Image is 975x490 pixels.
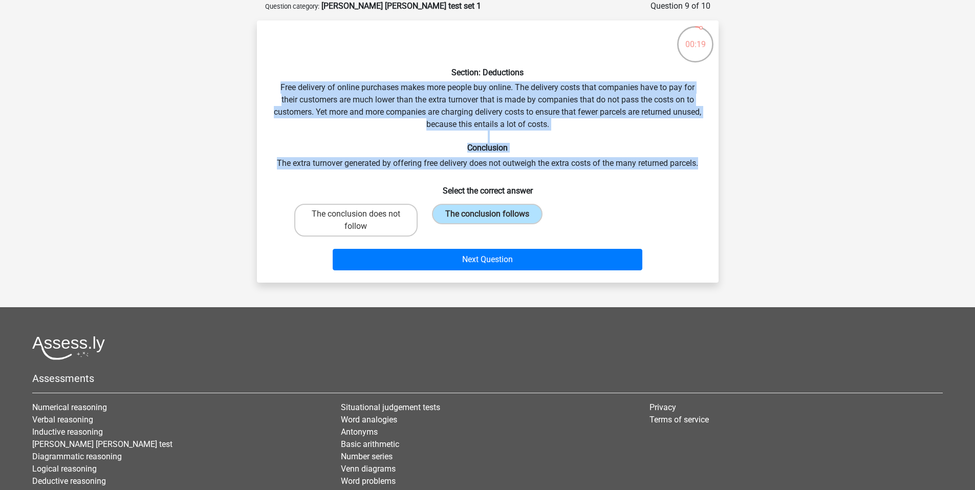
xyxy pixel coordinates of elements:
[32,336,105,360] img: Assessly logo
[432,204,543,224] label: The conclusion follows
[273,178,702,196] h6: Select the correct answer
[32,464,97,474] a: Logical reasoning
[32,415,93,424] a: Verbal reasoning
[32,439,172,449] a: [PERSON_NAME] [PERSON_NAME] test
[321,1,481,11] strong: [PERSON_NAME] [PERSON_NAME] test set 1
[676,25,714,51] div: 00:19
[341,452,393,461] a: Number series
[32,427,103,437] a: Inductive reasoning
[32,452,122,461] a: Diagrammatic reasoning
[261,29,714,274] div: Free delivery of online purchases makes more people buy online. The delivery costs that companies...
[649,402,676,412] a: Privacy
[341,464,396,474] a: Venn diagrams
[341,427,378,437] a: Antonyms
[294,204,418,237] label: The conclusion does not follow
[341,415,397,424] a: Word analogies
[32,402,107,412] a: Numerical reasoning
[265,3,319,10] small: Question category:
[333,249,642,270] button: Next Question
[273,68,702,77] h6: Section: Deductions
[273,143,702,153] h6: Conclusion
[341,476,396,486] a: Word problems
[341,402,440,412] a: Situational judgement tests
[341,439,399,449] a: Basic arithmetic
[649,415,709,424] a: Terms of service
[32,372,943,385] h5: Assessments
[32,476,106,486] a: Deductive reasoning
